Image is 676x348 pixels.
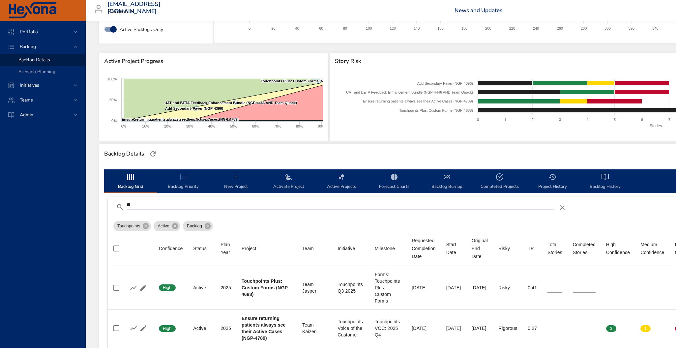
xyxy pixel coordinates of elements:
[532,118,534,122] text: 2
[477,173,522,190] span: Completed Projects
[375,245,395,252] div: Milestone
[18,69,55,75] span: Scenario Planning
[375,245,401,252] span: Milestone
[414,26,420,30] text: 140
[107,1,161,15] h3: [EMAIL_ADDRESS][DOMAIN_NAME]
[266,173,311,190] span: Activate Project
[127,200,554,210] input: Search
[109,98,117,102] text: 50%
[214,173,258,190] span: New Project
[220,284,231,291] div: 2025
[302,322,327,335] div: Team Kaizen
[154,223,173,229] span: Active
[18,57,50,63] span: Backlog Details
[120,26,163,33] span: Active Backlogs Only
[159,285,176,291] span: High
[559,118,561,122] text: 3
[363,99,473,103] text: Ensure returning patients always see their Active Cases (NGP-4789)
[446,241,461,256] div: Start Date
[338,245,355,252] div: Initiative
[302,245,314,252] div: Sort
[338,245,355,252] div: Sort
[111,119,117,123] text: 0%
[122,117,239,121] text: Ensure returning patients always see their Active Cases (NGP-4789)
[498,284,517,291] div: Risky
[485,26,491,30] text: 200
[573,241,596,256] div: Sort
[343,26,347,30] text: 80
[302,245,314,252] div: Team
[208,124,215,128] text: 40%
[366,26,372,30] text: 100
[498,245,510,252] div: Sort
[346,90,473,94] text: UAT and BETA Feedback Enhancement Bundle (NGP-4446 AND Team Quack)
[668,118,670,122] text: 7
[629,26,634,30] text: 320
[338,281,364,294] div: Touchpoints Q3 2025
[528,325,537,332] div: 0.27
[318,124,325,128] text: 90%
[472,284,488,291] div: [DATE]
[472,325,488,332] div: [DATE]
[446,241,461,256] div: Sort
[498,245,510,252] div: Risky
[509,26,515,30] text: 220
[129,323,138,333] button: Show Burnup
[249,26,250,30] text: 0
[302,281,327,294] div: Team Jasper
[15,112,39,118] span: Admin
[557,26,563,30] text: 260
[425,173,469,190] span: Backlog Burnup
[375,318,401,338] div: Touchpoints VOC: 2025 Q4
[640,241,664,256] div: Sort
[412,237,435,260] span: Requested Completion Date
[107,7,136,17] div: Raintree
[498,245,517,252] span: Risky
[573,241,596,256] div: Completed Stories
[113,221,151,231] div: Touchpoints
[154,221,180,231] div: Active
[242,245,292,252] span: Project
[15,82,44,88] span: Initiatives
[129,283,138,293] button: Show Burnup
[108,173,153,190] span: Backlog Grid
[164,124,171,128] text: 20%
[104,58,323,65] span: Active Project Progress
[161,173,206,190] span: Backlog Priority
[472,237,488,260] div: Sort
[107,77,117,81] text: 100%
[15,29,43,35] span: Portfolio
[652,26,658,30] text: 340
[295,26,299,30] text: 40
[319,173,364,190] span: Active Projects
[102,149,146,159] div: Backlog Details
[606,285,616,291] span: 0
[242,316,286,341] b: Ensure returning patients always see their Active Cases (NGP-4789)
[640,241,664,256] div: Medium Confidence
[148,149,158,159] button: Refresh Page
[159,326,176,332] span: High
[547,241,562,256] div: Total Stories
[375,271,401,304] div: Forms: Touchpoints Plus Custom Forms
[472,237,488,260] div: Original End Date
[417,81,473,85] text: Add Secondary Payer (NGP-4396)
[230,124,237,128] text: 50%
[274,124,281,128] text: 70%
[446,284,461,291] div: [DATE]
[15,97,38,103] span: Teams
[586,118,588,122] text: 4
[302,245,327,252] span: Team
[8,2,57,19] img: Hexona
[606,241,630,256] div: High Confidence
[528,245,537,252] span: TP
[193,245,210,252] span: Status
[193,325,210,332] div: Active
[113,223,144,229] span: Touchpoints
[581,26,587,30] text: 280
[437,26,443,30] text: 160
